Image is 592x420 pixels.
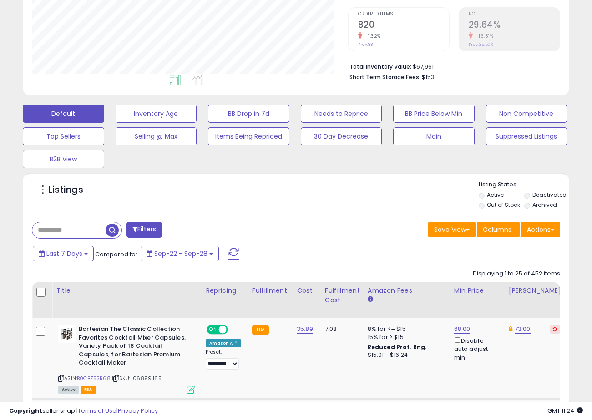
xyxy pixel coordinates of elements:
button: Save View [428,222,476,237]
div: Amazon Fees [368,286,446,295]
span: Ordered Items [358,12,449,17]
button: Main [393,127,475,145]
small: FBA [252,325,269,335]
span: Last 7 Days [46,249,82,258]
div: [PERSON_NAME] [509,286,563,295]
div: Min Price [454,286,501,295]
small: Prev: 35.50% [469,42,493,47]
span: All listings currently available for purchase on Amazon [58,386,79,394]
small: -1.32% [362,33,381,40]
div: Preset: [206,349,241,370]
a: Terms of Use [78,406,116,415]
button: Filters [126,222,162,238]
div: Displaying 1 to 25 of 452 items [473,270,560,278]
div: 7.08 [325,325,357,333]
span: Sep-22 - Sep-28 [154,249,207,258]
small: Amazon Fees. [368,295,373,304]
label: Out of Stock [487,201,520,209]
label: Deactivated [532,191,567,199]
div: ASIN: [58,325,195,392]
h2: 29.64% [469,20,560,32]
button: B2B View [23,150,104,168]
b: Reduced Prof. Rng. [368,343,427,351]
div: Repricing [206,286,244,295]
small: -16.51% [473,33,494,40]
div: Fulfillment Cost [325,286,360,305]
button: Items Being Repriced [208,127,289,145]
button: BB Price Below Min [393,105,475,123]
button: BB Drop in 7d [208,105,289,123]
div: Cost [297,286,317,295]
label: Archived [532,201,557,209]
span: Columns [483,225,511,234]
h2: 820 [358,20,449,32]
b: Bartesian The Classic Collection Favorites Cocktail Mixer Capsules, Variety Pack of 18 Cocktail C... [79,325,189,370]
div: Title [56,286,198,295]
div: Disable auto adjust min [454,335,498,362]
li: $67,961 [349,60,553,71]
button: Suppressed Listings [486,127,567,145]
small: Prev: 831 [358,42,374,47]
strong: Copyright [9,406,42,415]
span: $153 [422,73,435,81]
button: 30 Day Decrease [301,127,382,145]
span: | SKU: 1068991165 [112,375,162,382]
img: 4191KuGV+UL._SL40_.jpg [58,325,76,343]
button: Last 7 Days [33,246,94,261]
div: Fulfillment [252,286,289,295]
a: B0CBZ5SR68 [77,375,111,382]
div: 8% for <= $15 [368,325,443,333]
button: Top Sellers [23,127,104,145]
a: 35.89 [297,325,313,334]
button: Selling @ Max [116,127,197,145]
button: Sep-22 - Sep-28 [141,246,219,261]
div: 15% for > $15 [368,333,443,341]
span: OFF [227,326,241,334]
label: Active [487,191,504,199]
div: seller snap | | [9,407,158,415]
span: 2025-10-6 11:24 GMT [547,406,583,415]
a: Privacy Policy [118,406,158,415]
span: FBA [81,386,96,394]
button: Columns [477,222,520,237]
b: Short Term Storage Fees: [349,73,420,81]
a: 68.00 [454,325,471,334]
h5: Listings [48,184,83,196]
span: ROI [469,12,560,17]
a: 73.00 [515,325,531,334]
span: Compared to: [95,250,137,259]
button: Inventory Age [116,105,197,123]
button: Non Competitive [486,105,567,123]
button: Actions [521,222,560,237]
b: Total Inventory Value: [349,63,411,70]
p: Listing States: [479,180,569,189]
span: ON [207,326,219,334]
button: Default [23,105,104,123]
div: Amazon AI * [206,339,241,347]
button: Needs to Reprice [301,105,382,123]
div: $15.01 - $16.24 [368,351,443,359]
